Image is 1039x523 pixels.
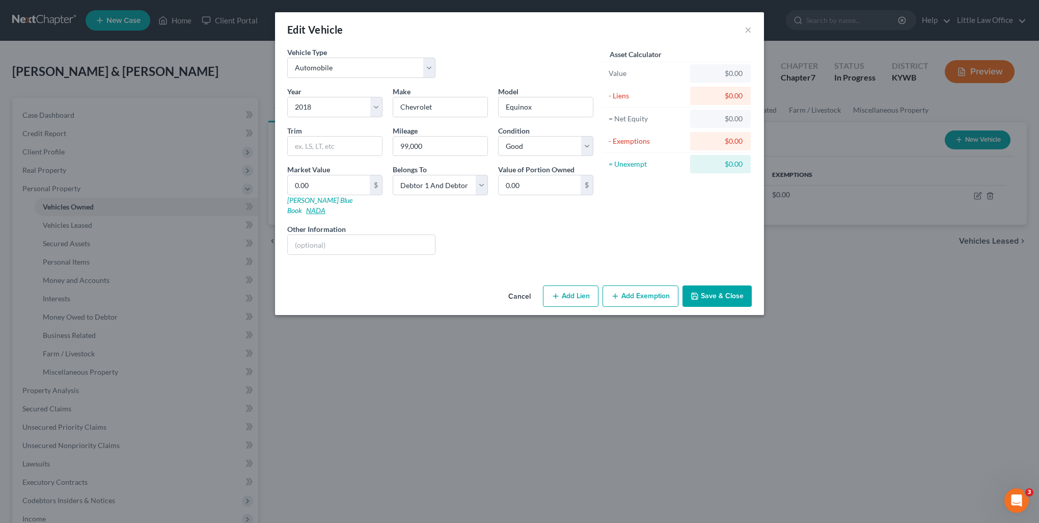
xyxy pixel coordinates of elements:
[498,86,518,97] label: Model
[499,97,593,117] input: ex. Altima
[609,91,686,101] div: - Liens
[393,137,487,156] input: --
[288,175,370,195] input: 0.00
[610,49,662,60] label: Asset Calculator
[698,136,743,146] div: $0.00
[603,285,678,307] button: Add Exemption
[498,125,530,136] label: Condition
[287,47,327,58] label: Vehicle Type
[682,285,752,307] button: Save & Close
[306,206,325,215] a: NADA
[745,23,752,36] button: ×
[1004,488,1029,513] iframe: Intercom live chat
[500,286,539,307] button: Cancel
[287,224,346,234] label: Other Information
[543,285,598,307] button: Add Lien
[698,68,743,79] div: $0.00
[498,164,575,175] label: Value of Portion Owned
[609,68,686,79] div: Value
[288,235,435,254] input: (optional)
[393,87,411,96] span: Make
[698,91,743,101] div: $0.00
[393,97,487,117] input: ex. Nissan
[288,137,382,156] input: ex. LS, LT, etc
[287,164,330,175] label: Market Value
[393,125,418,136] label: Mileage
[698,114,743,124] div: $0.00
[287,22,343,37] div: Edit Vehicle
[609,159,686,169] div: = Unexempt
[499,175,581,195] input: 0.00
[1025,488,1033,496] span: 3
[609,114,686,124] div: = Net Equity
[698,159,743,169] div: $0.00
[393,165,427,174] span: Belongs To
[581,175,593,195] div: $
[370,175,382,195] div: $
[287,86,302,97] label: Year
[287,196,352,215] a: [PERSON_NAME] Blue Book
[287,125,302,136] label: Trim
[609,136,686,146] div: - Exemptions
